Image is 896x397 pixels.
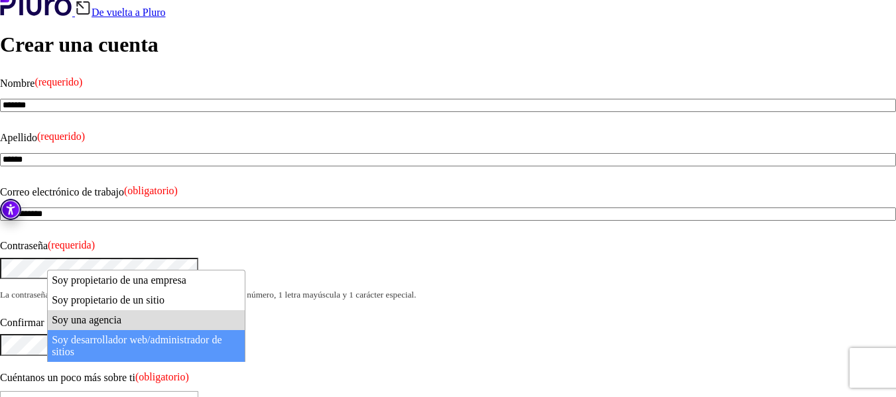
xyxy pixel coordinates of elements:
font: (requerido) [34,76,82,87]
a: De vuelta a Pluro [75,7,166,18]
font: (obligatorio) [135,371,189,382]
font: (requerida) [48,239,95,251]
font: Soy propietario de un sitio [52,294,164,306]
font: (obligatorio) [124,185,178,196]
font: Soy desarrollador web/administrador de sitios [52,334,222,357]
font: Soy una agencia [52,314,121,325]
font: (requerido) [37,131,85,142]
font: Soy propietario de una empresa [52,274,186,286]
font: De vuelta a Pluro [92,7,166,18]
